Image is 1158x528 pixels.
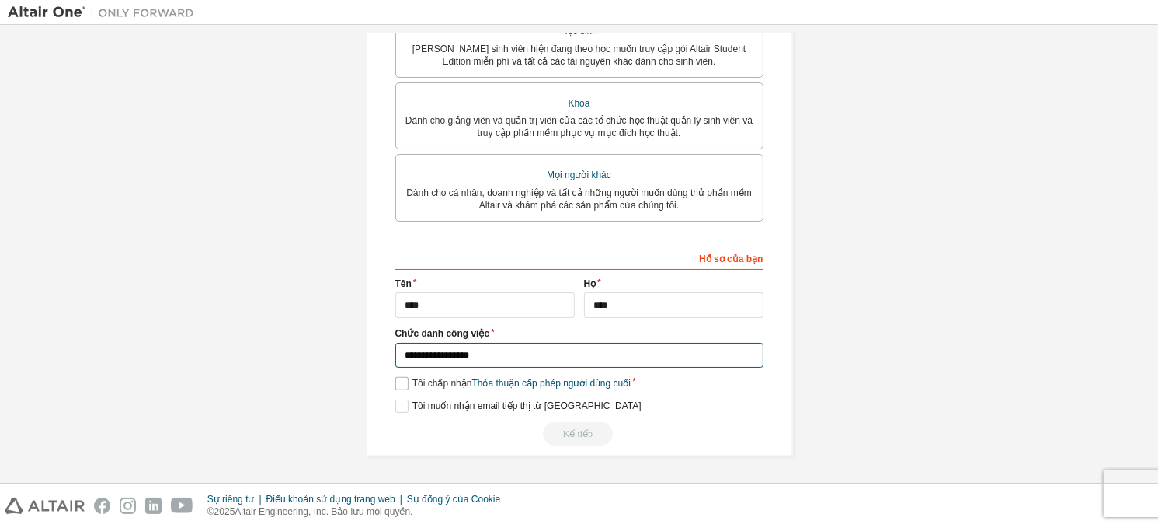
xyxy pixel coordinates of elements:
[406,187,752,211] font: Dành cho cá nhân, doanh nghiệp và tất cả những người muốn dùng thử phần mềm Altair và khám phá cá...
[472,378,631,389] font: Thỏa thuận cấp phép người dùng cuối
[207,494,255,505] font: Sự riêng tư
[266,494,395,505] font: Điều khoản sử dụng trang web
[407,494,500,505] font: Sự đồng ý của Cookie
[120,498,136,514] img: instagram.svg
[412,44,746,67] font: [PERSON_NAME] sinh viên hiện đang theo học muốn truy cập gói Altair Student Edition miễn phí và t...
[547,170,611,180] font: Mọi người khác
[568,98,589,109] font: Khoa
[171,498,193,514] img: youtube.svg
[94,498,110,514] img: facebook.svg
[584,278,596,289] font: Họ
[207,506,214,517] font: ©
[145,498,162,514] img: linkedin.svg
[214,506,235,517] font: 2025
[235,506,412,517] font: Altair Engineering, Inc. Bảo lưu mọi quyền.
[699,254,763,264] font: Hồ sơ của bạn
[8,5,202,20] img: Altair One
[412,400,642,411] font: Tôi muốn nhận email tiếp thị từ [GEOGRAPHIC_DATA]
[5,498,85,514] img: altair_logo.svg
[395,278,412,289] font: Tên
[412,378,472,389] font: Tôi chấp nhận
[561,26,597,37] font: Học sinh
[395,422,763,446] div: Read and acccept EULA to continue
[395,328,490,339] font: Chức danh công việc
[405,115,753,138] font: Dành cho giảng viên và quản trị viên của các tổ chức học thuật quản lý sinh viên và truy cập phần...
